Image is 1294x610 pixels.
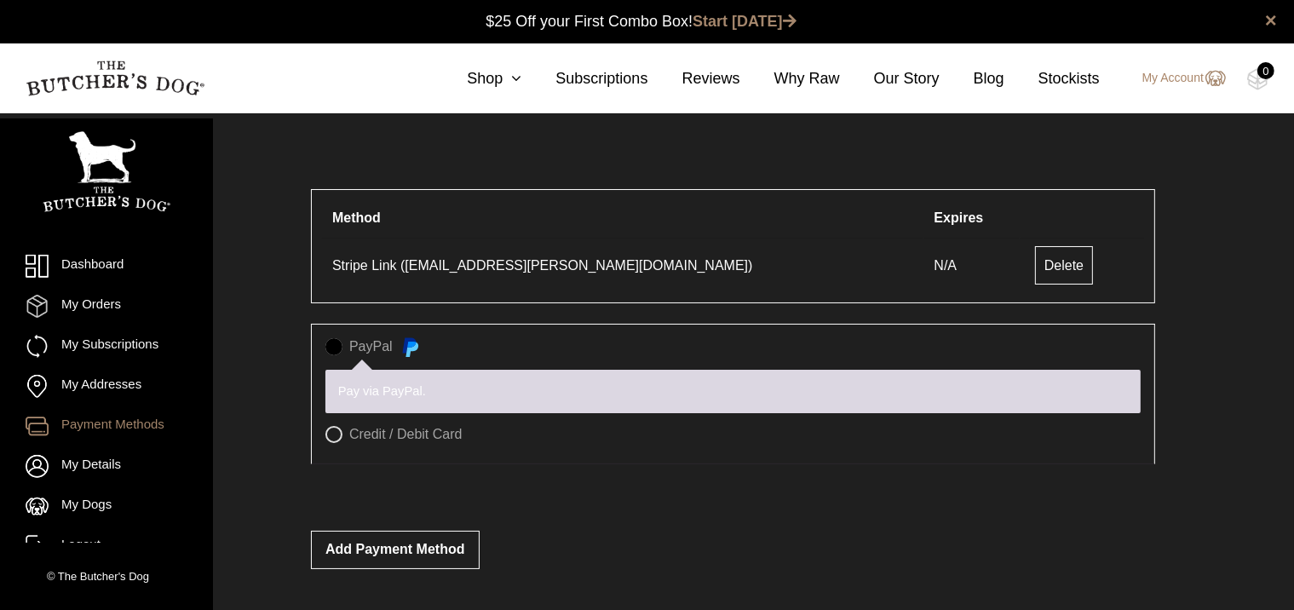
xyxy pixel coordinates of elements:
a: My Subscriptions [26,335,187,358]
div: 0 [1257,62,1274,79]
a: Logout [26,535,187,558]
button: Add payment method [311,531,480,569]
td: N/A [924,238,1019,292]
a: close [1265,10,1277,31]
td: Stripe Link ([EMAIL_ADDRESS][PERSON_NAME][DOMAIN_NAME]) [322,238,923,292]
a: Shop [433,67,521,90]
a: My Details [26,455,187,478]
label: Credit / Debit Card [325,426,1141,443]
a: Delete [1035,246,1093,285]
a: Dashboard [26,255,187,278]
img: TBD_Cart-Empty.png [1247,68,1268,90]
a: Reviews [647,67,739,90]
a: My Dogs [26,495,187,518]
a: Why Raw [740,67,840,90]
iframe: PayPal [311,464,1155,511]
a: Stockists [1004,67,1100,90]
span: Method [332,210,381,225]
img: TBD_Portrait_Logo_White.png [43,131,170,212]
a: Payment Methods [26,415,187,438]
span: Expires [935,210,984,225]
a: My Account [1125,68,1226,89]
p: Pay via PayPal. [338,382,1129,400]
a: Start [DATE] [693,13,797,30]
a: My Orders [26,295,187,318]
label: PayPal [325,338,1141,357]
a: Our Story [840,67,940,90]
img: PayPal [400,337,420,357]
a: My Addresses [26,375,187,398]
a: Subscriptions [521,67,647,90]
a: Blog [940,67,1004,90]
